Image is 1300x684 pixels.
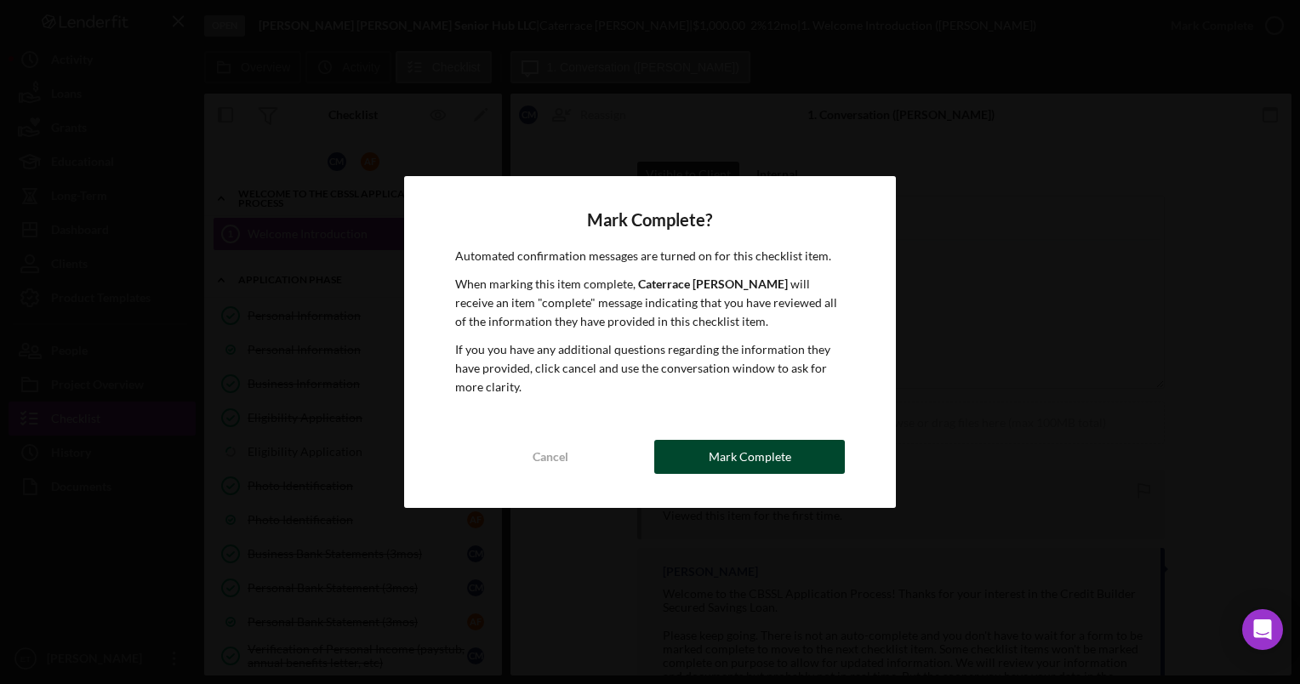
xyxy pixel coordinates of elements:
[455,340,845,397] p: If you you have any additional questions regarding the information they have provided, click canc...
[654,440,845,474] button: Mark Complete
[455,440,646,474] button: Cancel
[455,275,845,332] p: When marking this item complete, will receive an item "complete" message indicating that you have...
[638,276,788,291] b: Caterrace [PERSON_NAME]
[533,440,568,474] div: Cancel
[455,247,845,265] p: Automated confirmation messages are turned on for this checklist item.
[1242,609,1283,650] div: Open Intercom Messenger
[709,440,791,474] div: Mark Complete
[455,210,845,230] h4: Mark Complete?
